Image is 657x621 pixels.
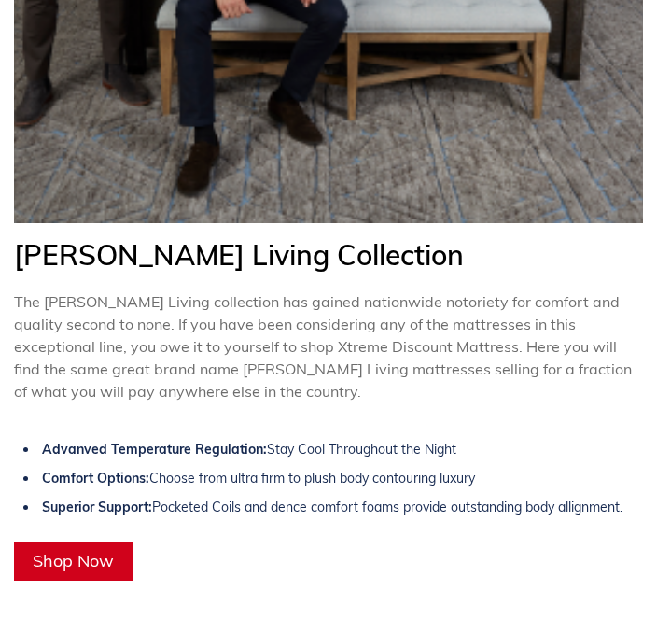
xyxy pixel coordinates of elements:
span: The [PERSON_NAME] Living collection has gained nationwide notoriety for comfort and quality secon... [14,292,632,401]
li: Choose from ultra firm to plush body contouring luxury [23,469,634,488]
strong: Advanved Temperature Regulation: [42,441,267,458]
strong: Superior Support: [42,499,152,515]
li: Pocketed Coils and dence comfort foams provide outstanding body allignment. [23,498,634,517]
li: Stay Cool Throughout the Night [23,440,634,459]
span: Shop Now [33,550,114,572]
a: Shop Now [14,542,133,581]
strong: Comfort Options: [42,470,149,487]
span: [PERSON_NAME] Living Collection [14,237,464,273]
